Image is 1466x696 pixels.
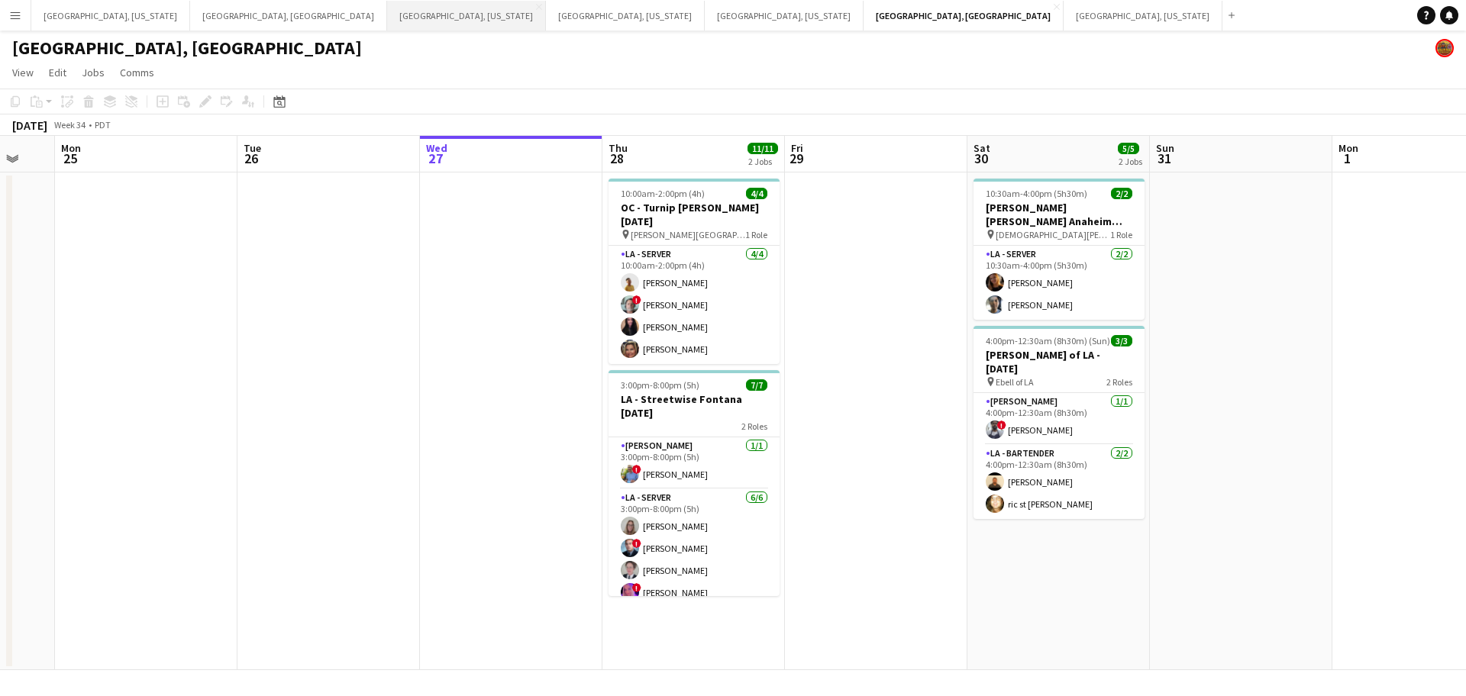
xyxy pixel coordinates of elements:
span: 3/3 [1111,335,1132,346]
div: 2 Jobs [748,156,777,167]
button: [GEOGRAPHIC_DATA], [US_STATE] [546,1,705,31]
span: [DEMOGRAPHIC_DATA][PERSON_NAME] [996,229,1110,240]
span: 25 [59,150,81,167]
span: 2/2 [1111,188,1132,199]
span: Mon [1338,141,1358,155]
app-card-role: LA - Bartender2/24:00pm-12:30am (8h30m)[PERSON_NAME]ric st [PERSON_NAME] [974,445,1145,519]
span: Jobs [82,66,105,79]
app-user-avatar: Rollin Hero [1435,39,1454,57]
span: 1 Role [745,229,767,240]
span: Fri [791,141,803,155]
app-job-card: 10:30am-4:00pm (5h30m)2/2[PERSON_NAME] [PERSON_NAME] Anaheim [DATE] [DEMOGRAPHIC_DATA][PERSON_NAM... [974,179,1145,320]
span: Thu [609,141,628,155]
span: ! [632,465,641,474]
div: PDT [95,119,111,130]
button: [GEOGRAPHIC_DATA], [US_STATE] [31,1,190,31]
button: [GEOGRAPHIC_DATA], [GEOGRAPHIC_DATA] [190,1,387,31]
span: Sat [974,141,990,155]
span: 30 [971,150,990,167]
h3: OC - Turnip [PERSON_NAME] [DATE] [609,201,780,228]
span: 10:00am-2:00pm (4h) [621,188,705,199]
span: Wed [426,141,447,155]
button: [GEOGRAPHIC_DATA], [US_STATE] [387,1,546,31]
app-card-role: [PERSON_NAME]1/14:00pm-12:30am (8h30m)![PERSON_NAME] [974,393,1145,445]
span: 31 [1154,150,1174,167]
span: Week 34 [50,119,89,130]
span: 11/11 [748,143,778,154]
span: 7/7 [746,379,767,391]
a: Comms [114,63,160,82]
span: Ebell of LA [996,376,1034,388]
span: 5/5 [1118,143,1139,154]
span: ! [997,420,1006,430]
span: View [12,66,34,79]
span: 26 [241,150,261,167]
a: Edit [43,63,73,82]
span: 27 [424,150,447,167]
span: [PERSON_NAME][GEOGRAPHIC_DATA] [631,229,745,240]
app-job-card: 4:00pm-12:30am (8h30m) (Sun)3/3[PERSON_NAME] of LA - [DATE] Ebell of LA2 Roles[PERSON_NAME]1/14:0... [974,326,1145,519]
span: Edit [49,66,66,79]
button: [GEOGRAPHIC_DATA], [GEOGRAPHIC_DATA] [864,1,1064,31]
span: 10:30am-4:00pm (5h30m) [986,188,1087,199]
span: ! [632,539,641,548]
span: Comms [120,66,154,79]
app-job-card: 10:00am-2:00pm (4h)4/4OC - Turnip [PERSON_NAME] [DATE] [PERSON_NAME][GEOGRAPHIC_DATA]1 RoleLA - S... [609,179,780,364]
span: Mon [61,141,81,155]
span: ! [632,583,641,592]
span: 28 [606,150,628,167]
span: 4:00pm-12:30am (8h30m) (Sun) [986,335,1110,346]
a: View [6,63,40,82]
app-card-role: LA - Server6/63:00pm-8:00pm (5h)[PERSON_NAME]![PERSON_NAME][PERSON_NAME]![PERSON_NAME] [609,489,780,652]
button: [GEOGRAPHIC_DATA], [US_STATE] [1064,1,1222,31]
h3: [PERSON_NAME] of LA - [DATE] [974,348,1145,375]
span: Tue [244,141,261,155]
app-card-role: [PERSON_NAME]1/13:00pm-8:00pm (5h)![PERSON_NAME] [609,437,780,489]
span: 2 Roles [1106,376,1132,388]
h1: [GEOGRAPHIC_DATA], [GEOGRAPHIC_DATA] [12,37,362,60]
span: Sun [1156,141,1174,155]
app-card-role: LA - Server2/210:30am-4:00pm (5h30m)[PERSON_NAME][PERSON_NAME] [974,246,1145,320]
a: Jobs [76,63,111,82]
div: [DATE] [12,118,47,133]
app-job-card: 3:00pm-8:00pm (5h)7/7LA - Streetwise Fontana [DATE]2 Roles[PERSON_NAME]1/13:00pm-8:00pm (5h)![PER... [609,370,780,596]
div: 2 Jobs [1119,156,1142,167]
button: [GEOGRAPHIC_DATA], [US_STATE] [705,1,864,31]
h3: [PERSON_NAME] [PERSON_NAME] Anaheim [DATE] [974,201,1145,228]
h3: LA - Streetwise Fontana [DATE] [609,392,780,420]
span: 1 Role [1110,229,1132,240]
span: ! [632,295,641,304]
span: 1 [1336,150,1358,167]
app-card-role: LA - Server4/410:00am-2:00pm (4h)[PERSON_NAME]![PERSON_NAME][PERSON_NAME][PERSON_NAME] [609,246,780,364]
span: 2 Roles [741,420,767,432]
span: 3:00pm-8:00pm (5h) [621,379,699,391]
span: 4/4 [746,188,767,199]
span: 29 [789,150,803,167]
